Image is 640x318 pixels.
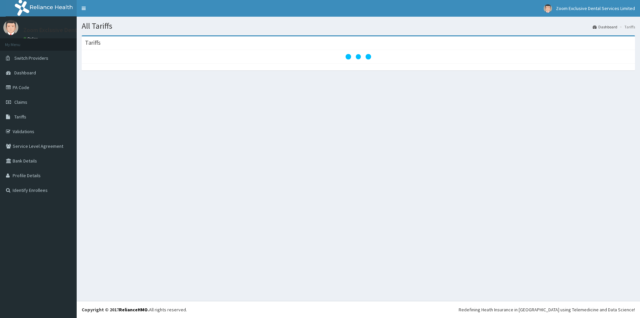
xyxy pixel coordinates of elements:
[14,99,27,105] span: Claims
[77,301,640,318] footer: All rights reserved.
[23,27,126,33] p: Zoom Exclusive Dental Services Limited
[85,40,101,46] h3: Tariffs
[3,20,18,35] img: User Image
[82,22,635,30] h1: All Tariffs
[556,5,635,11] span: Zoom Exclusive Dental Services Limited
[544,4,552,13] img: User Image
[119,307,148,313] a: RelianceHMO
[593,24,617,30] a: Dashboard
[459,306,635,313] div: Redefining Heath Insurance in [GEOGRAPHIC_DATA] using Telemedicine and Data Science!
[14,114,26,120] span: Tariffs
[23,36,39,41] a: Online
[345,43,372,70] svg: audio-loading
[14,55,48,61] span: Switch Providers
[82,307,149,313] strong: Copyright © 2017 .
[618,24,635,30] li: Tariffs
[14,70,36,76] span: Dashboard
